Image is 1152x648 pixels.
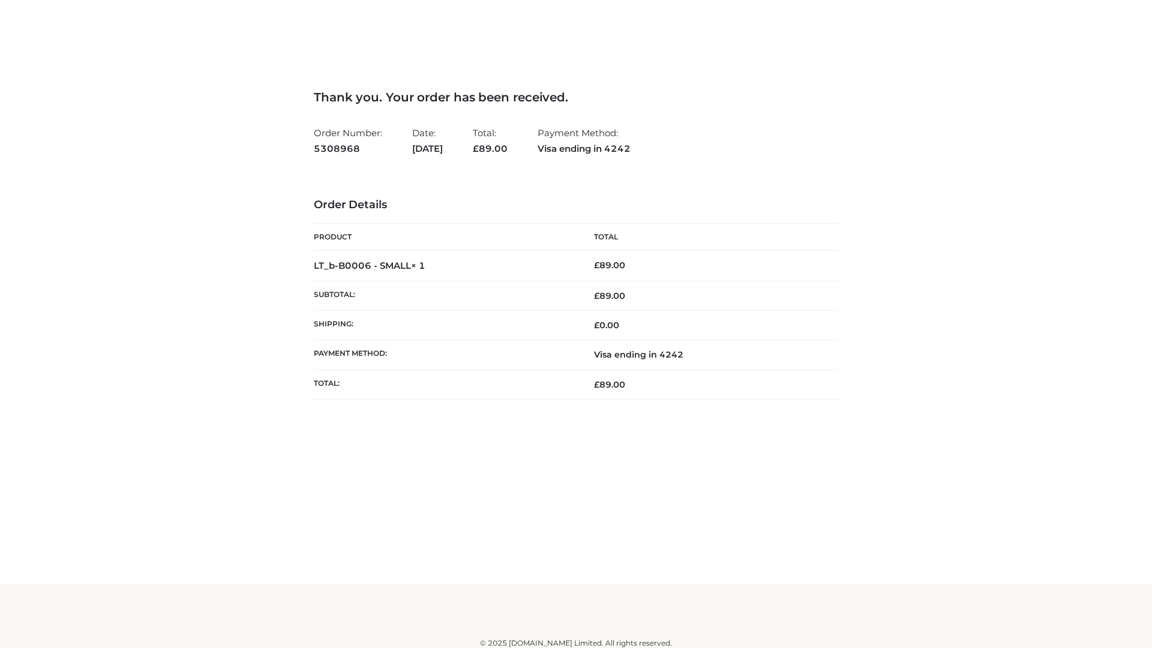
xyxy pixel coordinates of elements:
span: £ [594,320,599,331]
strong: [DATE] [412,141,443,157]
th: Subtotal: [314,281,576,310]
span: 89.00 [594,290,625,301]
span: £ [473,143,479,154]
span: £ [594,379,599,390]
span: £ [594,260,599,271]
th: Shipping: [314,311,576,340]
span: 89.00 [594,379,625,390]
li: Order Number: [314,122,382,159]
th: Product [314,224,576,251]
bdi: 0.00 [594,320,619,331]
li: Date: [412,122,443,159]
strong: × 1 [411,260,425,271]
h3: Thank you. Your order has been received. [314,90,838,104]
li: Payment Method: [538,122,631,159]
bdi: 89.00 [594,260,625,271]
td: Visa ending in 4242 [576,340,838,370]
span: £ [594,290,599,301]
th: Payment method: [314,340,576,370]
strong: Visa ending in 4242 [538,141,631,157]
span: 89.00 [473,143,508,154]
li: Total: [473,122,508,159]
h3: Order Details [314,199,838,212]
strong: LT_b-B0006 - SMALL [314,260,425,271]
strong: 5308968 [314,141,382,157]
th: Total [576,224,838,251]
th: Total: [314,370,576,399]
